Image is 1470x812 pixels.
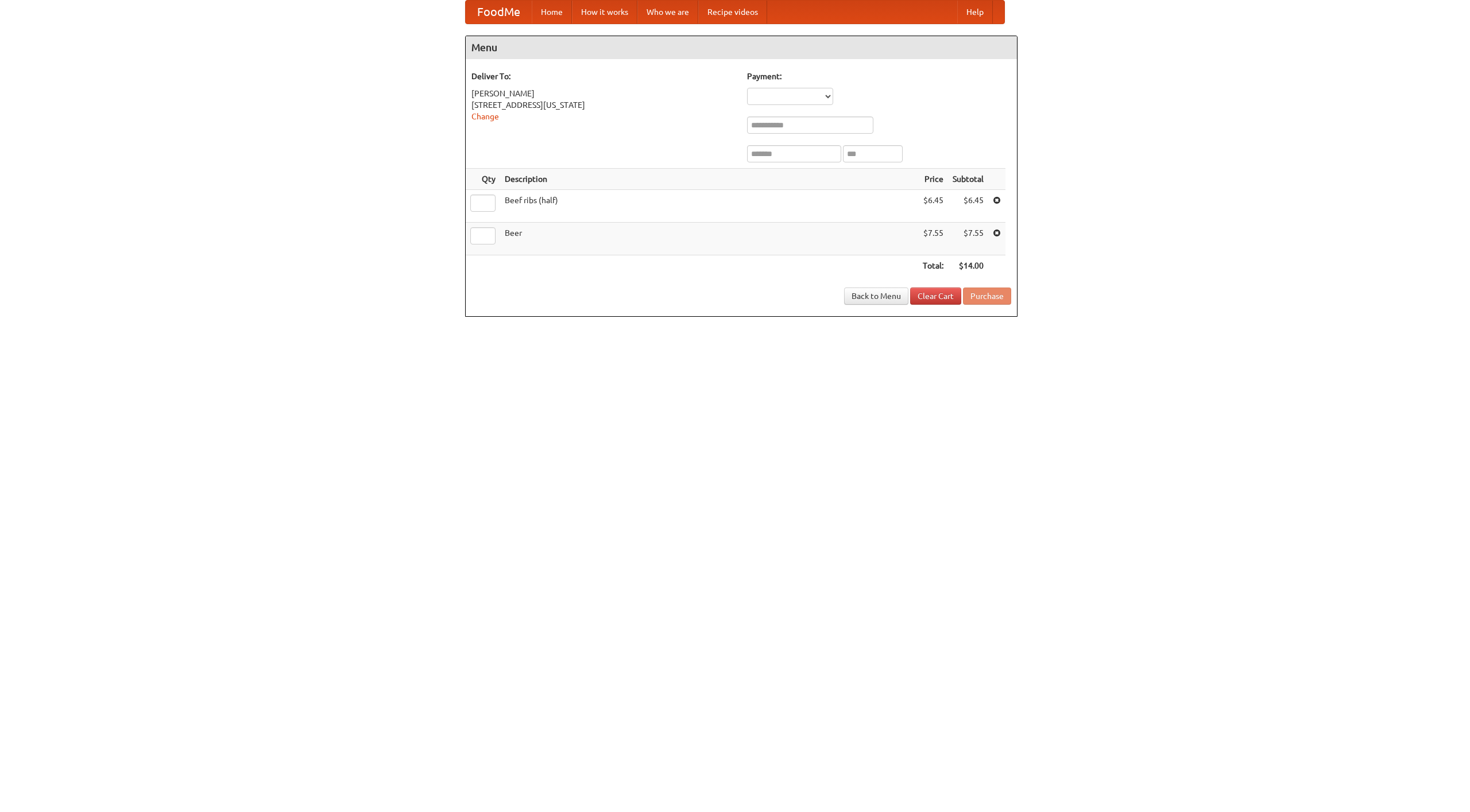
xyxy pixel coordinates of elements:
td: Beef ribs (half) [500,190,918,223]
th: Price [918,169,948,190]
a: Who we are [637,1,698,24]
a: Back to Menu [844,287,908,305]
button: Purchase [963,287,1011,305]
td: $7.55 [948,223,988,255]
a: How it works [572,1,637,24]
td: $6.45 [948,190,988,223]
a: Change [471,112,499,121]
td: $7.55 [918,223,948,255]
div: [PERSON_NAME] [471,88,736,99]
th: Qty [466,169,500,190]
h4: Menu [466,36,1017,59]
th: Total: [918,255,948,277]
a: Clear Cart [910,287,961,305]
th: Description [500,169,918,190]
a: Help [957,1,993,24]
th: $14.00 [948,255,988,277]
td: $6.45 [918,190,948,223]
th: Subtotal [948,169,988,190]
div: [STREET_ADDRESS][US_STATE] [471,99,736,111]
h5: Payment: [747,71,1011,82]
td: Beer [500,223,918,255]
h5: Deliver To: [471,71,736,82]
a: Recipe videos [698,1,767,24]
a: Home [532,1,572,24]
a: FoodMe [466,1,532,24]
